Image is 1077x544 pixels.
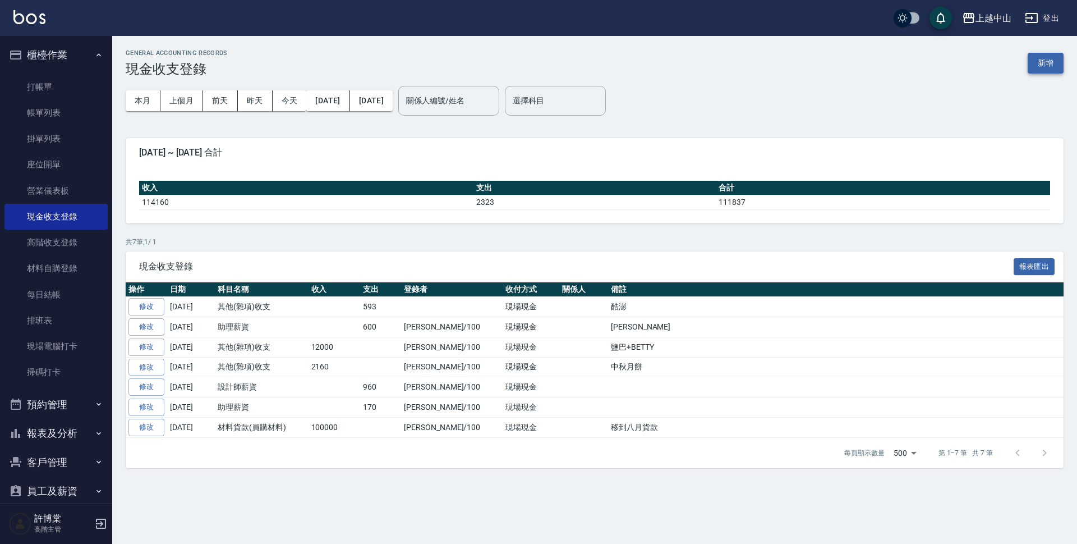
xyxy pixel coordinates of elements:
a: 修改 [128,399,164,416]
td: [DATE] [167,317,215,337]
div: 上越中山 [975,11,1011,25]
a: 打帳單 [4,74,108,100]
th: 備註 [608,282,1064,297]
td: 600 [360,317,401,337]
td: 現場現金 [503,397,559,418]
img: Logo [13,10,45,24]
td: 現場現金 [503,317,559,337]
a: 營業儀表板 [4,178,108,204]
a: 帳單列表 [4,100,108,126]
a: 修改 [128,298,164,316]
button: save [929,7,952,29]
p: 第 1–7 筆 共 7 筆 [938,448,993,458]
td: 其他(雜項)收支 [215,297,309,317]
button: [DATE] [306,90,349,111]
a: 掛單列表 [4,126,108,152]
a: 現金收支登錄 [4,204,108,230]
td: [PERSON_NAME]/100 [401,337,503,357]
th: 支出 [473,181,716,195]
td: 材料貨款(員購材料) [215,417,309,437]
th: 操作 [126,282,167,297]
button: 上個月 [160,90,203,111]
button: 報表及分析 [4,419,108,448]
td: 114160 [139,195,473,209]
h2: GENERAL ACCOUNTING RECORDS [126,49,228,57]
div: 500 [889,438,920,468]
td: [DATE] [167,377,215,397]
td: [DATE] [167,417,215,437]
th: 日期 [167,282,215,297]
td: 鹽巴+BETTY [608,337,1064,357]
img: Person [9,513,31,535]
td: [DATE] [167,297,215,317]
th: 支出 [360,282,401,297]
button: 本月 [126,90,160,111]
p: 每頁顯示數量 [844,448,885,458]
td: 現場現金 [503,337,559,357]
p: 高階主管 [34,524,91,534]
a: 座位開單 [4,152,108,177]
td: 現場現金 [503,297,559,317]
a: 高階收支登錄 [4,230,108,255]
td: 助理薪資 [215,397,309,418]
td: 其他(雜項)收支 [215,357,309,377]
th: 科目名稱 [215,282,309,297]
td: 111837 [716,195,1050,209]
p: 共 7 筆, 1 / 1 [126,237,1064,247]
td: 其他(雜項)收支 [215,337,309,357]
td: [PERSON_NAME]/100 [401,417,503,437]
th: 合計 [716,181,1050,195]
td: [PERSON_NAME] [608,317,1064,337]
a: 現場電腦打卡 [4,333,108,359]
button: 櫃檯作業 [4,40,108,70]
td: 現場現金 [503,357,559,377]
a: 每日結帳 [4,282,108,308]
td: 2160 [309,357,361,377]
td: 960 [360,377,401,397]
td: 2323 [473,195,716,209]
button: 新增 [1028,53,1064,74]
span: 現金收支登錄 [139,261,1014,272]
td: [DATE] [167,397,215,418]
td: 170 [360,397,401,418]
th: 收付方式 [503,282,559,297]
h5: 許博棠 [34,513,91,524]
h3: 現金收支登錄 [126,61,228,77]
th: 收入 [139,181,473,195]
a: 排班表 [4,308,108,333]
td: 中秋月餅 [608,357,1064,377]
a: 修改 [128,419,164,436]
td: 現場現金 [503,377,559,397]
a: 修改 [128,359,164,376]
button: [DATE] [350,90,393,111]
button: 昨天 [238,90,273,111]
button: 上越中山 [958,7,1016,30]
td: 100000 [309,417,361,437]
td: 酷澎 [608,297,1064,317]
button: 員工及薪資 [4,477,108,506]
button: 預約管理 [4,390,108,419]
td: [DATE] [167,357,215,377]
td: 助理薪資 [215,317,309,337]
button: 報表匯出 [1014,258,1055,276]
button: 客戶管理 [4,448,108,477]
td: [PERSON_NAME]/100 [401,397,503,418]
td: [DATE] [167,337,215,357]
a: 修改 [128,318,164,336]
a: 修改 [128,378,164,396]
a: 修改 [128,339,164,356]
td: [PERSON_NAME]/100 [401,357,503,377]
span: [DATE] ~ [DATE] 合計 [139,147,1050,158]
th: 收入 [309,282,361,297]
td: [PERSON_NAME]/100 [401,377,503,397]
a: 報表匯出 [1014,260,1055,271]
td: 現場現金 [503,417,559,437]
button: 前天 [203,90,238,111]
td: 12000 [309,337,361,357]
button: 今天 [273,90,307,111]
td: 593 [360,297,401,317]
td: 設計師薪資 [215,377,309,397]
a: 掃碼打卡 [4,359,108,385]
th: 關係人 [559,282,608,297]
a: 材料自購登錄 [4,255,108,281]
